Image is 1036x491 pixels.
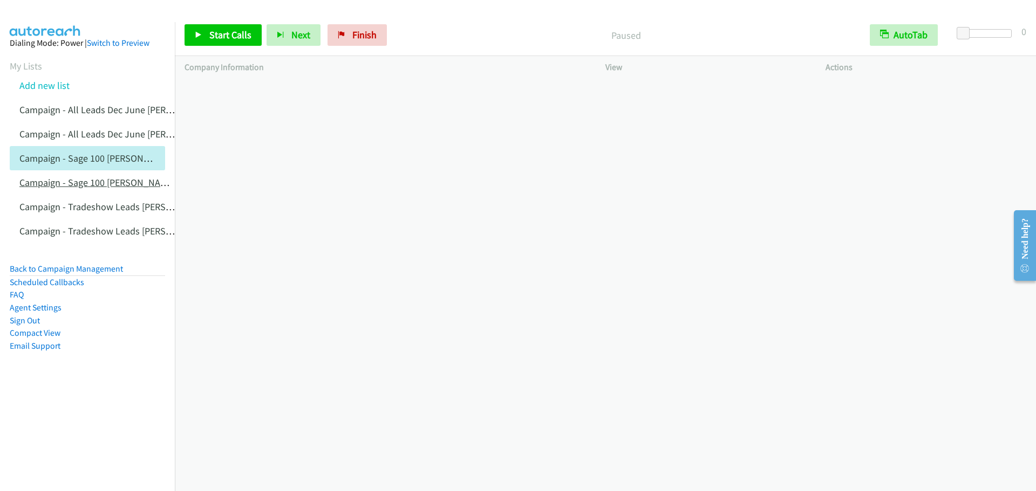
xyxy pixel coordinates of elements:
iframe: Resource Center [1005,203,1036,288]
a: Back to Campaign Management [10,264,123,274]
div: Delay between calls (in seconds) [962,29,1012,38]
a: My Lists [10,60,42,72]
a: Compact View [10,328,60,338]
a: Start Calls [185,24,262,46]
span: Finish [352,29,377,41]
div: 0 [1021,24,1026,39]
a: Email Support [10,341,60,351]
a: Campaign - Sage 100 [PERSON_NAME] Cloned [19,176,206,189]
a: Campaign - All Leads Dec June [PERSON_NAME] Cloned [19,128,247,140]
a: Add new list [19,79,70,92]
a: Agent Settings [10,302,62,313]
p: View [605,61,806,74]
a: Sign Out [10,315,40,326]
p: Actions [826,61,1026,74]
div: Dialing Mode: Power | [10,37,165,50]
p: Paused [401,28,850,43]
a: Scheduled Callbacks [10,277,84,287]
a: Campaign - Sage 100 [PERSON_NAME] [19,152,175,164]
a: Campaign - Tradeshow Leads [PERSON_NAME] Cloned [19,225,241,237]
span: Next [291,29,310,41]
a: Switch to Preview [87,38,149,48]
button: AutoTab [870,24,938,46]
a: FAQ [10,289,24,300]
button: Next [267,24,321,46]
p: Company Information [185,61,586,74]
a: Campaign - Tradeshow Leads [PERSON_NAME] [19,200,210,213]
span: Start Calls [209,29,251,41]
a: Campaign - All Leads Dec June [PERSON_NAME] [19,103,215,116]
a: Finish [328,24,387,46]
